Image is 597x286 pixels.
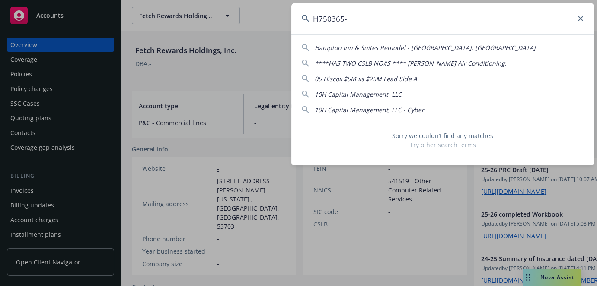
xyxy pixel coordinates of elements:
span: Try other search terms [302,140,584,149]
span: 05 Hiscox $5M xs $25M Lead Side A [315,75,417,83]
span: Hampton Inn & Suites Remodel - [GEOGRAPHIC_DATA], [GEOGRAPHIC_DATA] [315,44,536,52]
span: 10H Capital Management, LLC - Cyber [315,106,424,114]
input: Search... [291,3,594,34]
span: ****HAS TWO CSLB NO#S **** [PERSON_NAME] Air Conditioning, [315,59,507,67]
span: 10H Capital Management, LLC [315,90,402,98]
span: Sorry we couldn’t find any matches [302,131,584,140]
